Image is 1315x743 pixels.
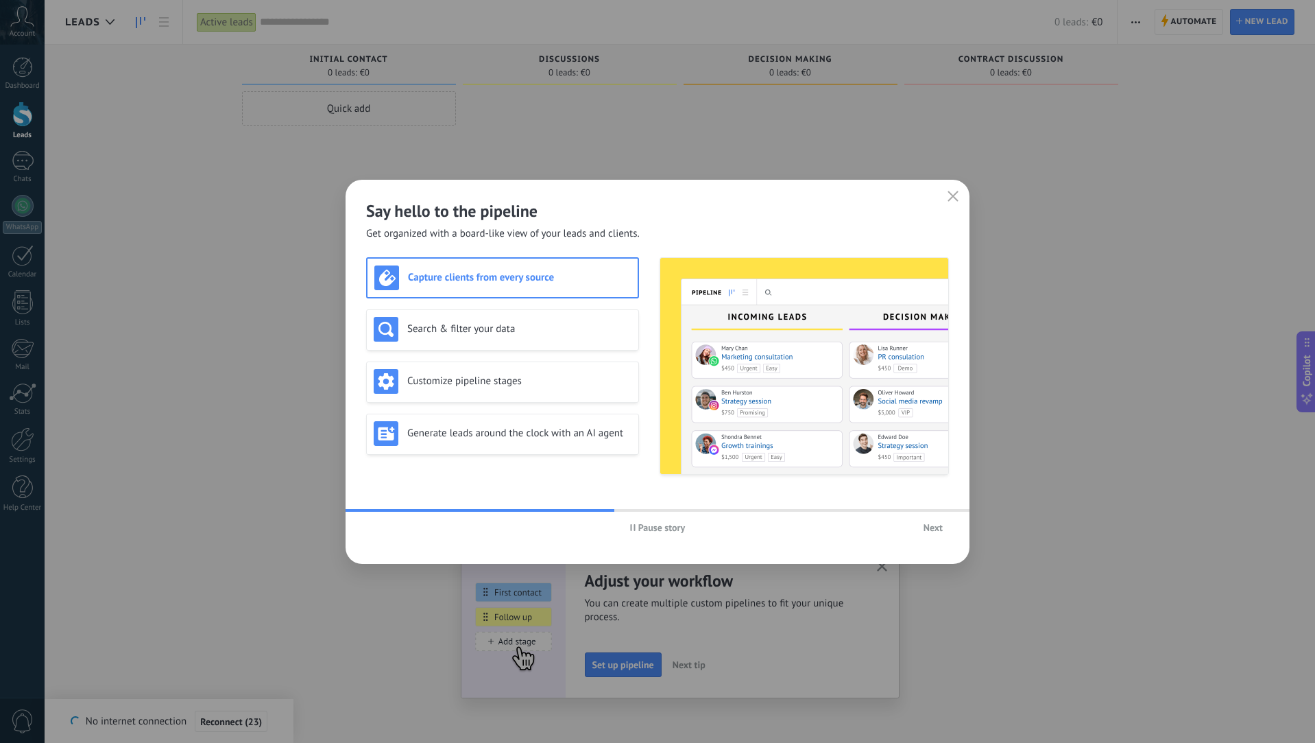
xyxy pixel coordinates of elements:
h2: Say hello to the pipeline [366,200,949,222]
h3: Customize pipeline stages [407,375,631,388]
span: Pause story [638,523,686,532]
button: Next [917,517,949,538]
button: Pause story [624,517,692,538]
h3: Search & filter your data [407,322,631,335]
span: Get organized with a board-like view of your leads and clients. [366,227,640,241]
span: Next [924,523,943,532]
h3: Capture clients from every source [408,271,631,284]
h3: Generate leads around the clock with an AI agent [407,427,631,440]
